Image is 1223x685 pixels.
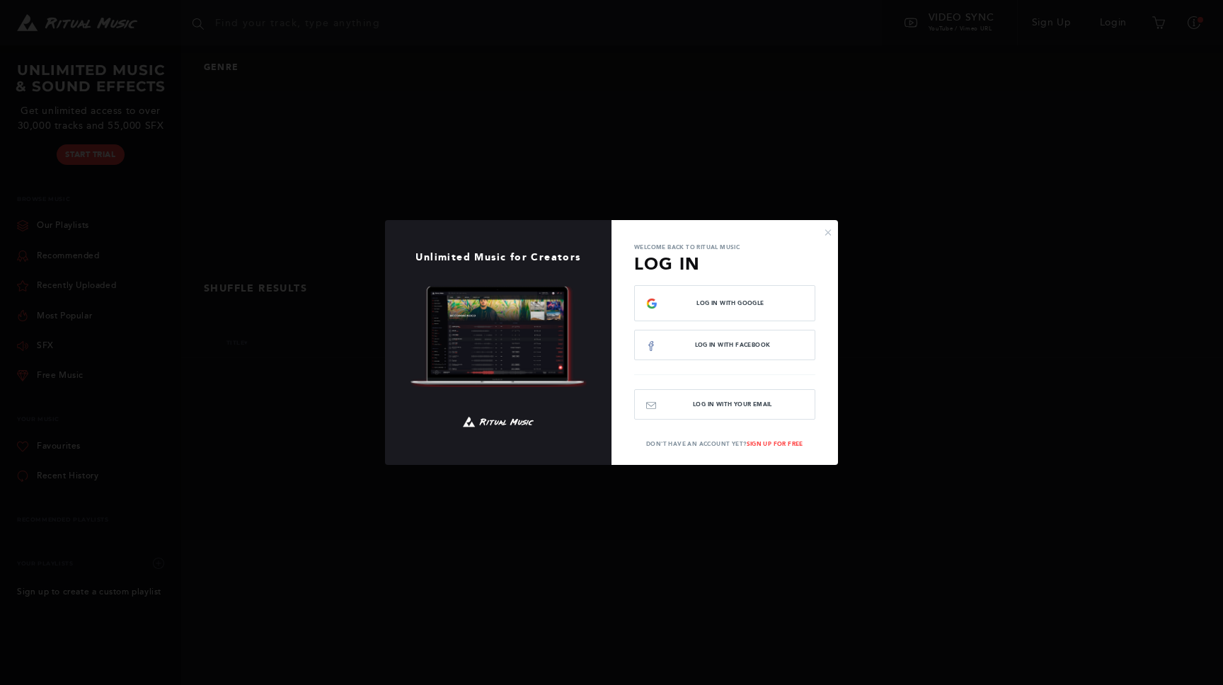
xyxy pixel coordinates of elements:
h3: Log In [634,251,815,277]
h1: Unlimited Music for Creators [385,252,611,263]
button: × [824,226,832,238]
p: Don't have an account yet? [611,439,838,448]
a: Sign Up For Free [747,440,803,447]
button: Log In with Facebook [634,330,815,360]
span: Log In with Google [658,300,803,306]
img: Ritual Music [463,410,534,433]
img: g-logo.png [646,298,658,309]
button: Log In with Google [634,285,815,321]
button: Log In with your email [634,389,815,420]
p: Welcome back to Ritual Music [634,243,815,251]
img: Ritual Music [410,286,587,388]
